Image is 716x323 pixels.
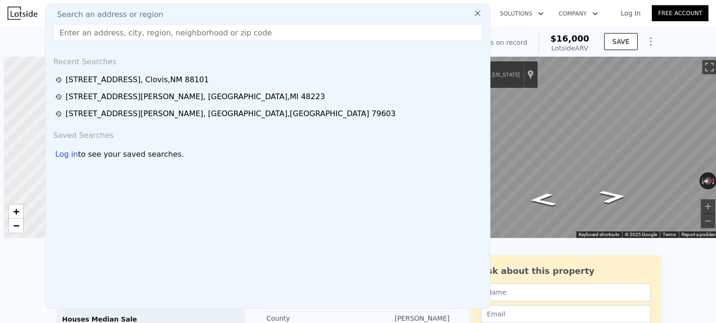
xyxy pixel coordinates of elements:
[50,122,486,145] div: Saved Searches
[663,232,676,237] a: Terms (opens in new tab)
[701,199,715,213] button: Zoom in
[604,33,637,50] button: SAVE
[551,5,606,22] button: Company
[358,314,450,323] div: [PERSON_NAME]
[625,232,657,237] span: © 2025 Google
[66,74,209,85] div: [STREET_ADDRESS] , Clovis , NM 88101
[55,149,78,160] div: Log in
[13,205,19,217] span: +
[609,8,652,18] a: Log In
[50,9,163,20] span: Search an address or region
[481,283,651,301] input: Name
[78,149,184,160] span: to see your saved searches.
[492,5,551,22] button: Solutions
[55,74,483,85] a: [STREET_ADDRESS], Clovis,NM 88101
[527,69,534,80] a: Show location on map
[481,264,651,278] div: Ask about this property
[550,43,589,53] div: Lotside ARV
[518,190,568,210] path: Go South, N Walnut St
[55,91,483,102] a: [STREET_ADDRESS][PERSON_NAME], [GEOGRAPHIC_DATA],MI 48223
[50,49,486,71] div: Recent Searches
[699,172,705,189] button: Rotate counterclockwise
[588,187,638,207] path: Go North, N Walnut St
[55,108,483,119] a: [STREET_ADDRESS][PERSON_NAME], [GEOGRAPHIC_DATA],[GEOGRAPHIC_DATA] 79603
[8,7,37,20] img: Lotside
[481,305,651,323] input: Email
[66,108,396,119] div: [STREET_ADDRESS][PERSON_NAME] , [GEOGRAPHIC_DATA] , [GEOGRAPHIC_DATA] 79603
[550,34,589,43] span: $16,000
[13,220,19,231] span: −
[9,219,23,233] a: Zoom out
[66,91,325,102] div: [STREET_ADDRESS][PERSON_NAME] , [GEOGRAPHIC_DATA] , MI 48223
[267,314,358,323] div: County
[641,32,660,51] button: Show Options
[9,204,23,219] a: Zoom in
[701,214,715,228] button: Zoom out
[652,5,708,21] a: Free Account
[53,24,482,41] input: Enter an address, city, region, neighborhood or zip code
[579,231,619,238] button: Keyboard shortcuts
